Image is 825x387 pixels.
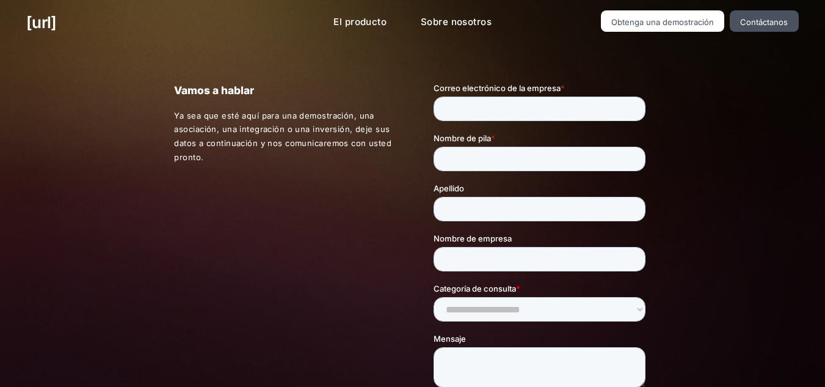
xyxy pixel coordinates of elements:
[174,111,391,162] font: Ya sea que esté aquí para una demostración, una asociación, una integración o una inversión, deje...
[740,17,788,27] font: Contáctanos
[26,10,56,34] a: [URL]
[333,16,387,28] font: El producto
[611,17,714,27] font: Obtenga una demostración
[324,10,396,34] a: El producto
[26,13,56,32] font: [URL]
[174,84,254,97] font: Vamos a hablar
[730,10,799,32] a: Contáctanos
[411,10,501,34] a: Sobre nosotros
[421,16,492,28] font: Sobre nosotros
[601,10,725,32] a: Obtenga una demostración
